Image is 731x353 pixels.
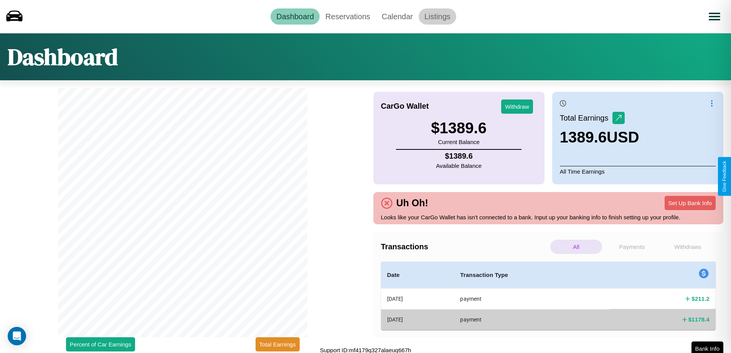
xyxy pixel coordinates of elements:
[381,212,716,222] p: Looks like your CarGo Wallet has isn't connected to a bank. Input up your banking info to finish ...
[665,196,716,210] button: Set Up Bank Info
[431,137,487,147] p: Current Balance
[8,41,118,73] h1: Dashboard
[662,240,714,254] p: Withdraws
[501,99,533,114] button: Withdraw
[381,102,429,111] h4: CarGo Wallet
[271,8,320,25] a: Dashboard
[381,288,454,310] th: [DATE]
[436,152,482,161] h4: $ 1389.6
[436,161,482,171] p: Available Balance
[431,119,487,137] h3: $ 1389.6
[688,315,710,323] h4: $ 1178.4
[560,111,612,125] p: Total Earnings
[393,197,432,209] h4: Uh Oh!
[550,240,602,254] p: All
[376,8,419,25] a: Calendar
[560,166,716,177] p: All Time Earnings
[722,161,727,192] div: Give Feedback
[8,327,26,345] div: Open Intercom Messenger
[381,262,716,330] table: simple table
[560,129,639,146] h3: 1389.6 USD
[419,8,456,25] a: Listings
[606,240,658,254] p: Payments
[381,242,548,251] h4: Transactions
[387,270,448,280] h4: Date
[691,295,710,303] h4: $ 211.2
[320,8,376,25] a: Reservations
[66,337,135,351] button: Percent of Car Earnings
[381,309,454,330] th: [DATE]
[704,6,725,27] button: Open menu
[256,337,300,351] button: Total Earnings
[454,309,609,330] th: payment
[460,270,603,280] h4: Transaction Type
[454,288,609,310] th: payment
